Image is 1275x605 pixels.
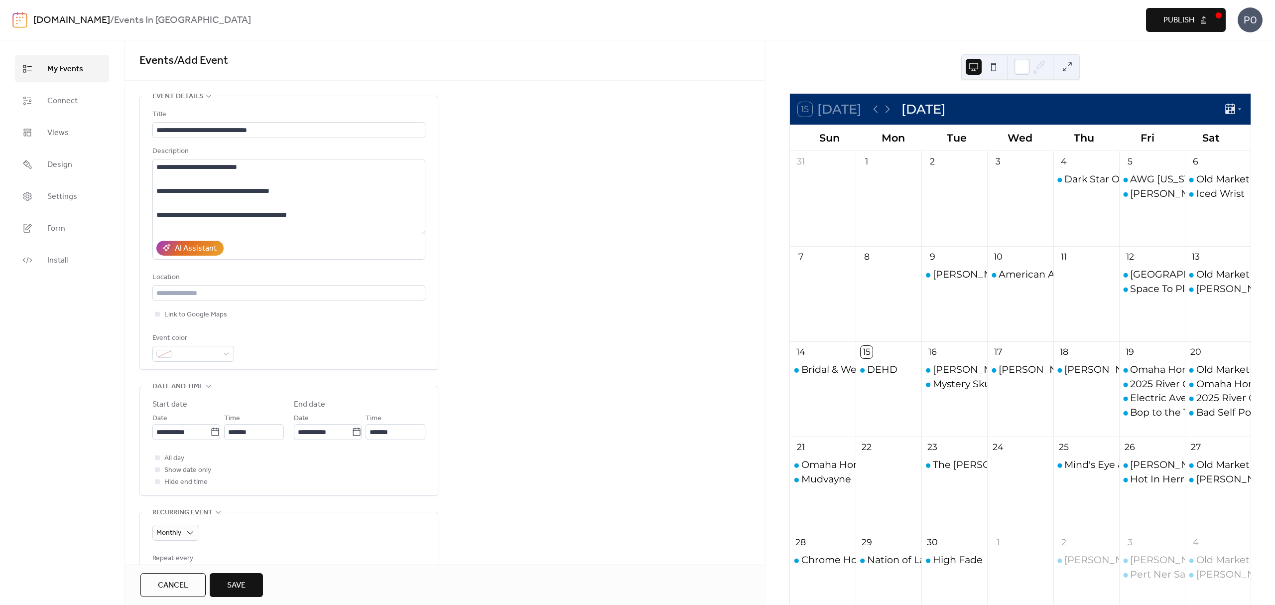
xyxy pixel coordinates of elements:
[47,63,83,75] span: My Events
[1119,172,1185,186] div: AWG Nebraska Holiday Food Show 2025
[152,381,203,393] span: Date and time
[1058,536,1070,549] div: 2
[1058,441,1070,454] div: 25
[140,573,206,597] button: Cancel
[933,363,1133,376] div: [PERSON_NAME] Volleyball vs [US_STATE]
[992,441,1005,454] div: 24
[790,472,856,486] div: Mudvayne
[801,458,949,471] div: Omaha Home & Lifestyle Show
[1119,282,1185,296] div: Space To Play
[921,363,987,376] div: Creighton Volleyball vs Nebraska
[175,243,217,255] div: AI Assistant
[1052,125,1116,151] div: Thu
[47,191,77,203] span: Settings
[1058,155,1070,168] div: 4
[15,119,109,146] a: Views
[174,50,228,72] span: / Add Event
[15,151,109,178] a: Design
[1130,553,1214,567] div: [PERSON_NAME]
[152,91,203,103] span: Event details
[110,11,114,30] b: /
[1185,458,1251,471] div: Old Market Farmer's Market
[1119,472,1185,486] div: Hot In Herre: 2000s Dance Party
[1185,406,1251,419] div: Bad Self Portraits
[33,11,110,30] a: [DOMAIN_NAME]
[47,127,69,139] span: Views
[152,413,167,425] span: Date
[152,553,228,565] div: Repeat every
[152,109,423,121] div: Title
[790,363,856,376] div: Bridal & Wedding Expo
[999,363,1083,376] div: [PERSON_NAME]
[1119,568,1185,581] div: Pert Ner Sandstone
[1064,458,1266,471] div: Mind's Eye & [MEDICAL_DATA] Heat Wave
[158,580,188,592] span: Cancel
[989,125,1052,151] div: Wed
[1053,363,1119,376] div: Hailey Whitters
[1053,553,1119,567] div: Randall King
[921,458,987,471] div: The Brian Jonestown Massacre
[992,155,1005,168] div: 3
[795,441,807,454] div: 21
[1053,172,1119,186] div: Dark Star Orchestra
[795,346,807,358] div: 14
[1058,251,1070,263] div: 11
[152,399,187,411] div: Start date
[1185,172,1251,186] div: Old Market Farmer's Market
[1189,536,1202,549] div: 4
[795,155,807,168] div: 31
[1119,553,1185,567] div: Trey Kennedy
[1130,282,1195,296] div: Space To Play
[795,251,807,263] div: 7
[926,251,939,263] div: 9
[47,223,65,235] span: Form
[1185,282,1251,296] div: Tyler Hubbard
[15,55,109,82] a: My Events
[1053,458,1119,471] div: Mind's Eye & Hot Flash Heat Wave
[156,241,224,256] button: AI Assistant
[1185,568,1251,581] div: Nate Jackson
[164,476,208,488] span: Hide end time
[801,472,851,486] div: Mudvayne
[1189,346,1202,358] div: 20
[992,536,1005,549] div: 1
[1185,187,1251,200] div: Iced Wrist
[1185,391,1251,405] div: 2025 River City Rodeo
[1119,268,1185,281] div: Lake Street Dive with Lawrence
[1119,458,1185,471] div: Tom Keifer with LA Guns Hosted by Eddie Trunk
[1146,8,1226,32] button: Publish
[867,553,962,567] div: Nation of Language
[925,125,989,151] div: Tue
[210,573,263,597] button: Save
[795,536,807,549] div: 28
[1119,406,1185,419] div: Bop to the Top (18+)
[921,553,987,567] div: High Fade
[921,377,987,391] div: Mystery Skulls
[790,553,856,567] div: Chrome Horse + The Broken Hearts
[987,363,1053,376] div: Mat Kearney
[47,255,68,267] span: Install
[1116,125,1179,151] div: Fri
[861,441,873,454] div: 22
[1185,363,1251,376] div: Old Market Farmer's Market
[15,183,109,210] a: Settings
[861,346,873,358] div: 15
[867,363,897,376] div: DEHD
[12,12,27,28] img: logo
[926,155,939,168] div: 2
[1189,155,1202,168] div: 6
[1179,125,1243,151] div: Sat
[224,413,240,425] span: Time
[1058,346,1070,358] div: 18
[933,553,983,567] div: High Fade
[933,268,1017,281] div: [PERSON_NAME]
[1119,363,1185,376] div: Omaha Home & Lifestyle Show
[1130,406,1224,419] div: Bop to the Top (18+)
[926,346,939,358] div: 16
[1130,568,1225,581] div: Pert Ner Sandstone
[156,526,181,540] span: Monthly
[1238,7,1263,32] div: PO
[294,399,325,411] div: End date
[164,453,184,464] span: All day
